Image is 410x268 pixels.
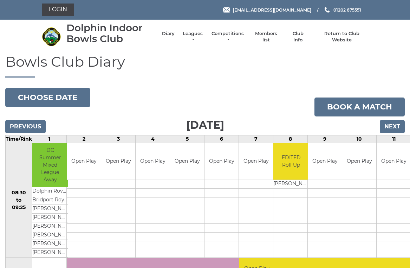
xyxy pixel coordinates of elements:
[136,135,170,143] td: 4
[273,143,309,180] td: EDITED Roll Up
[239,143,273,180] td: Open Play
[182,31,204,43] a: Leagues
[42,4,74,16] a: Login
[233,7,311,12] span: [EMAIL_ADDRESS][DOMAIN_NAME]
[5,88,90,107] button: Choose date
[67,135,101,143] td: 2
[32,205,68,213] td: [PERSON_NAME]
[5,120,46,133] input: Previous
[170,143,204,180] td: Open Play
[42,27,61,46] img: Dolphin Indoor Bowls Club
[315,31,368,43] a: Return to Club Website
[32,143,68,187] td: DC Summer Mixed League Away
[273,135,308,143] td: 8
[211,31,245,43] a: Competitions
[32,222,68,231] td: [PERSON_NAME]
[223,7,311,13] a: Email [EMAIL_ADDRESS][DOMAIN_NAME]
[204,135,239,143] td: 6
[101,135,136,143] td: 3
[32,240,68,248] td: [PERSON_NAME]
[32,213,68,222] td: [PERSON_NAME]
[223,7,230,13] img: Email
[342,143,376,180] td: Open Play
[204,143,239,180] td: Open Play
[342,135,377,143] td: 10
[314,98,405,116] a: Book a match
[308,135,342,143] td: 9
[32,231,68,240] td: [PERSON_NAME]
[308,143,342,180] td: Open Play
[324,7,361,13] a: Phone us 01202 675551
[136,143,170,180] td: Open Play
[67,143,101,180] td: Open Play
[325,7,330,13] img: Phone us
[333,7,361,12] span: 01202 675551
[5,54,405,78] h1: Bowls Club Diary
[32,135,67,143] td: 1
[66,22,155,44] div: Dolphin Indoor Bowls Club
[32,196,68,205] td: Bridport Royals
[239,135,273,143] td: 7
[273,180,309,189] td: [PERSON_NAME]
[101,143,135,180] td: Open Play
[162,31,175,37] a: Diary
[6,143,32,257] td: 08:30 to 09:25
[170,135,204,143] td: 5
[288,31,308,43] a: Club Info
[32,187,68,196] td: Dolphin Rovers v
[32,248,68,257] td: [PERSON_NAME]
[6,135,32,143] td: Time/Rink
[380,120,405,133] input: Next
[252,31,281,43] a: Members list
